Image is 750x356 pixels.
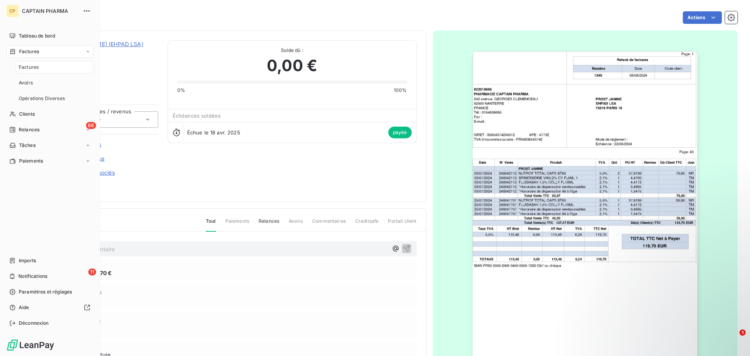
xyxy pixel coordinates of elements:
[594,280,750,335] iframe: Intercom notifications message
[173,113,221,119] span: Échéances soldées
[61,41,143,47] a: [PERSON_NAME] (EHPAD LSA)
[19,320,49,327] span: Déconnexion
[289,218,303,231] span: Avoirs
[225,218,249,231] span: Paiements
[19,288,72,295] span: Paramètres et réglages
[187,129,240,136] span: Échue le 18 avr. 2025
[19,257,36,264] span: Imports
[6,301,93,314] a: Aide
[19,95,65,102] span: Opérations Diverses
[6,5,19,17] div: CP
[394,87,407,94] span: 100%
[61,50,158,56] span: 155070272
[388,218,416,231] span: Portail client
[19,32,55,39] span: Tableau de bord
[19,126,39,133] span: Relances
[177,87,185,94] span: 0%
[19,304,29,311] span: Aide
[6,339,55,351] img: Logo LeanPay
[19,79,33,86] span: Avoirs
[18,273,47,280] span: Notifications
[388,127,412,138] span: payée
[267,54,317,77] span: 0,00 €
[89,269,112,277] span: 119,70 €
[22,8,78,14] span: CAPTAIN PHARMA
[177,47,407,54] span: Solde dû :
[88,268,96,275] span: 11
[723,329,742,348] iframe: Intercom live chat
[355,218,379,231] span: Creditsafe
[739,329,746,336] span: 1
[312,218,346,231] span: Commentaires
[683,11,722,24] button: Actions
[259,218,279,231] span: Relances
[19,142,36,149] span: Tâches
[206,218,216,232] span: Tout
[19,48,39,55] span: Factures
[19,111,35,118] span: Clients
[19,157,43,165] span: Paiements
[19,64,39,71] span: Factures
[86,122,96,129] span: 66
